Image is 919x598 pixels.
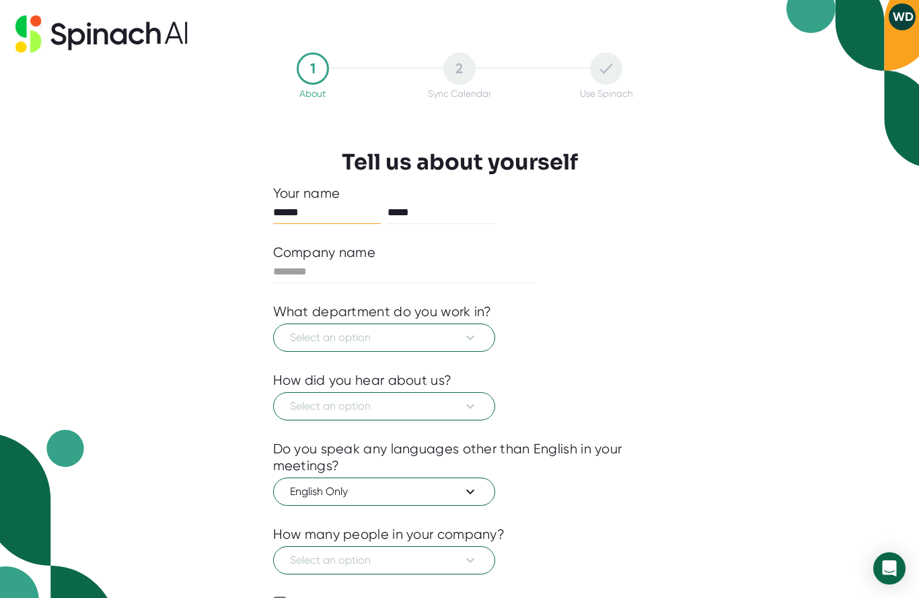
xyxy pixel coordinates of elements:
div: How did you hear about us? [273,372,452,389]
div: 2 [443,52,476,85]
div: What department do you work in? [273,303,492,320]
button: WD [889,3,916,30]
span: Select an option [290,330,478,346]
h3: Tell us about yourself [342,149,578,175]
span: Select an option [290,552,478,568]
div: Use Spinach [580,88,633,99]
button: Select an option [273,392,495,420]
div: Open Intercom Messenger [873,552,906,585]
div: How many people in your company? [273,526,505,543]
button: Select an option [273,546,495,574]
div: 1 [297,52,329,85]
span: Select an option [290,398,478,414]
div: About [299,88,326,99]
button: English Only [273,478,495,506]
div: Company name [273,244,376,261]
span: English Only [290,484,478,500]
button: Select an option [273,324,495,352]
div: Sync Calendar [428,88,491,99]
div: Your name [273,185,647,202]
div: Do you speak any languages other than English in your meetings? [273,441,647,474]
